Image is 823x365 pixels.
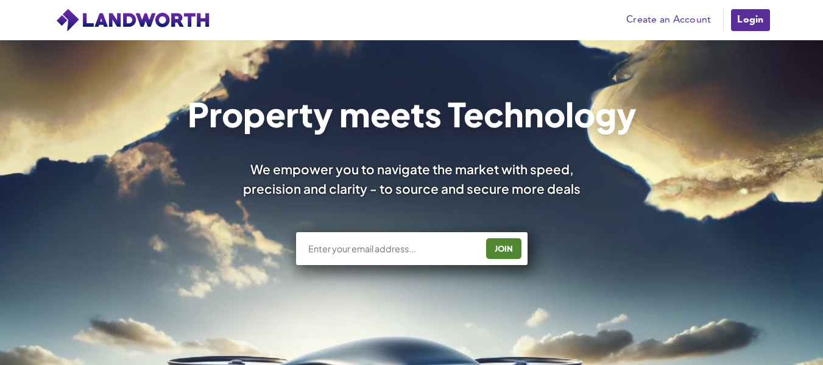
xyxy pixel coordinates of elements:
[307,243,477,255] input: Enter your email address...
[187,97,636,130] h1: Property meets Technology
[620,11,717,29] a: Create an Account
[227,160,597,197] div: We empower you to navigate the market with speed, precision and clarity - to source and secure mo...
[730,8,771,32] a: Login
[486,238,521,259] button: JOIN
[490,239,518,258] div: JOIN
